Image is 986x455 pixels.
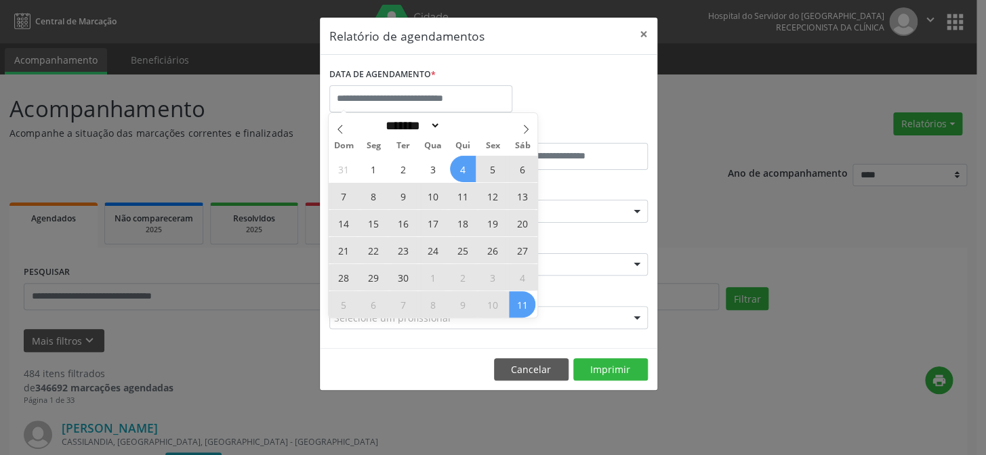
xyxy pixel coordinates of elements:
span: Outubro 2, 2025 [450,264,476,290]
span: Setembro 12, 2025 [479,183,506,209]
span: Setembro 22, 2025 [361,237,387,263]
select: Month [381,118,440,133]
span: Agosto 31, 2025 [331,156,357,182]
span: Setembro 3, 2025 [420,156,447,182]
span: Sex [478,142,508,150]
span: Setembro 7, 2025 [331,183,357,209]
span: Setembro 21, 2025 [331,237,357,263]
span: Setembro 20, 2025 [509,210,535,236]
span: Setembro 23, 2025 [390,237,417,263]
span: Setembro 4, 2025 [450,156,476,182]
span: Setembro 8, 2025 [361,183,387,209]
span: Setembro 19, 2025 [479,210,506,236]
span: Setembro 13, 2025 [509,183,535,209]
span: Sáb [508,142,537,150]
span: Setembro 16, 2025 [390,210,417,236]
label: ATÉ [492,122,648,143]
span: Qui [448,142,478,150]
span: Setembro 5, 2025 [479,156,506,182]
button: Imprimir [573,358,648,381]
span: Setembro 28, 2025 [331,264,357,290]
h5: Relatório de agendamentos [329,27,485,45]
span: Setembro 17, 2025 [420,210,447,236]
span: Setembro 30, 2025 [390,264,417,290]
span: Setembro 10, 2025 [420,183,447,209]
span: Seg [358,142,388,150]
span: Setembro 15, 2025 [361,210,387,236]
button: Cancelar [494,358,569,381]
span: Setembro 27, 2025 [509,237,535,263]
label: DATA DE AGENDAMENTO [329,64,436,85]
span: Setembro 26, 2025 [479,237,506,263]
span: Qua [418,142,448,150]
button: Close [630,18,657,51]
span: Setembro 2, 2025 [390,156,417,182]
input: Year [440,118,485,133]
span: Setembro 1, 2025 [361,156,387,182]
span: Outubro 8, 2025 [420,291,447,318]
span: Setembro 18, 2025 [450,210,476,236]
span: Setembro 25, 2025 [450,237,476,263]
span: Setembro 24, 2025 [420,237,447,263]
span: Outubro 5, 2025 [331,291,357,318]
span: Setembro 6, 2025 [509,156,535,182]
span: Outubro 7, 2025 [390,291,417,318]
span: Setembro 29, 2025 [361,264,387,290]
span: Outubro 3, 2025 [479,264,506,290]
span: Outubro 9, 2025 [450,291,476,318]
span: Outubro 10, 2025 [479,291,506,318]
span: Outubro 11, 2025 [509,291,535,318]
span: Setembro 9, 2025 [390,183,417,209]
span: Outubro 6, 2025 [361,291,387,318]
span: Selecione um profissional [334,311,451,325]
span: Outubro 4, 2025 [509,264,535,290]
span: Setembro 11, 2025 [450,183,476,209]
span: Ter [388,142,418,150]
span: Dom [329,142,358,150]
span: Outubro 1, 2025 [420,264,447,290]
span: Setembro 14, 2025 [331,210,357,236]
